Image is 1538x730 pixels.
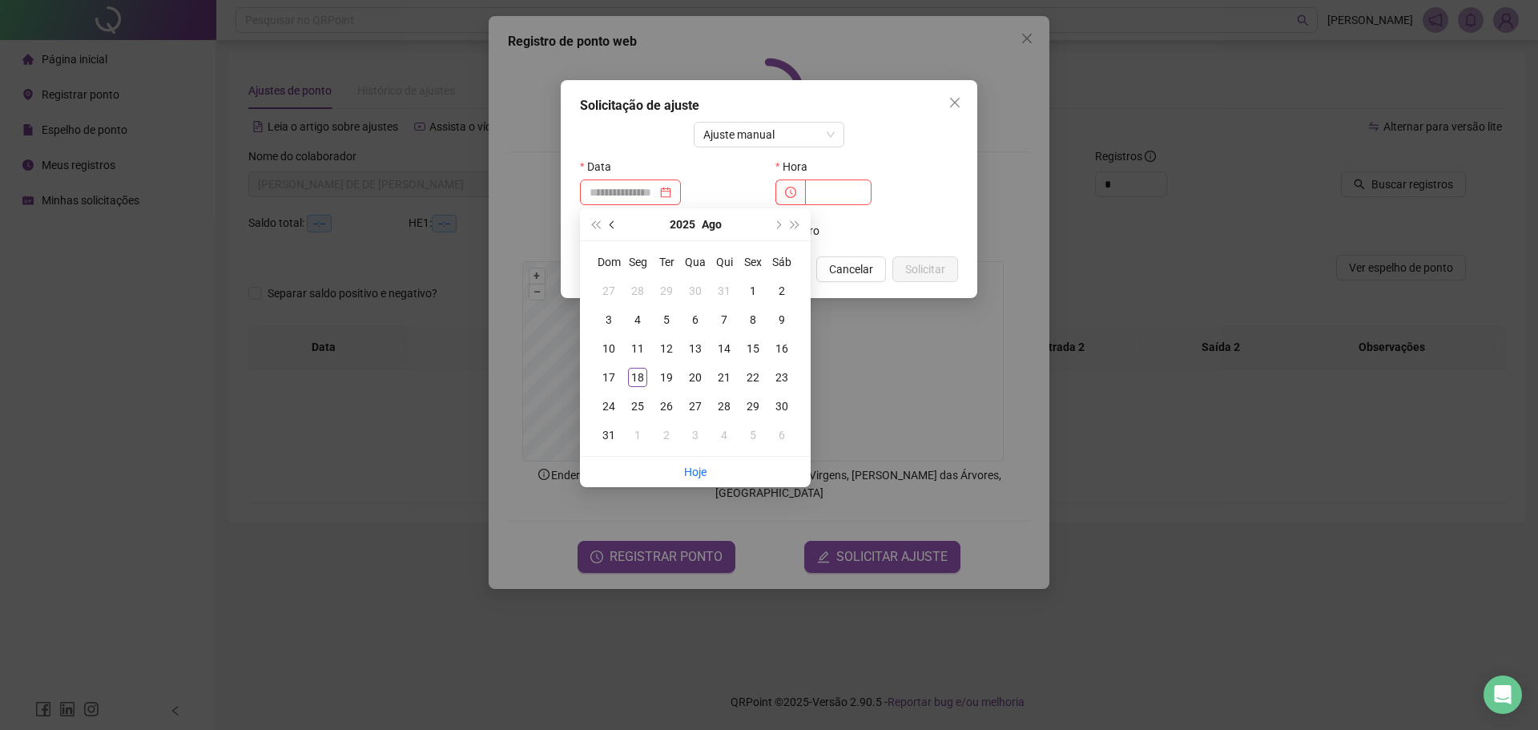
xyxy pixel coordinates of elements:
[775,154,818,179] label: Hora
[652,276,681,305] td: 2025-07-29
[743,310,763,329] div: 8
[657,397,676,416] div: 26
[772,281,791,300] div: 2
[816,256,886,282] button: Cancelar
[681,248,710,276] th: Qua
[715,397,734,416] div: 28
[829,260,873,278] span: Cancelar
[739,421,767,450] td: 2025-09-05
[594,276,623,305] td: 2025-07-27
[785,187,796,198] span: clock-circle
[767,392,796,421] td: 2025-08-30
[710,363,739,392] td: 2025-08-21
[628,425,647,445] div: 1
[686,281,705,300] div: 30
[686,368,705,387] div: 20
[767,248,796,276] th: Sáb
[739,334,767,363] td: 2025-08-15
[710,421,739,450] td: 2025-09-04
[580,154,622,179] label: Data
[772,310,791,329] div: 9
[768,208,786,240] button: next-year
[767,305,796,334] td: 2025-08-09
[710,248,739,276] th: Qui
[652,305,681,334] td: 2025-08-05
[743,339,763,358] div: 15
[892,256,958,282] button: Solicitar
[743,397,763,416] div: 29
[681,334,710,363] td: 2025-08-13
[594,248,623,276] th: Dom
[942,90,968,115] button: Close
[623,363,652,392] td: 2025-08-18
[772,397,791,416] div: 30
[657,310,676,329] div: 5
[767,276,796,305] td: 2025-08-02
[739,392,767,421] td: 2025-08-29
[657,368,676,387] div: 19
[657,339,676,358] div: 12
[599,397,618,416] div: 24
[767,334,796,363] td: 2025-08-16
[604,208,622,240] button: prev-year
[739,276,767,305] td: 2025-08-01
[652,363,681,392] td: 2025-08-19
[652,392,681,421] td: 2025-08-26
[715,339,734,358] div: 14
[628,368,647,387] div: 18
[628,339,647,358] div: 11
[686,397,705,416] div: 27
[594,421,623,450] td: 2025-08-31
[787,208,804,240] button: super-next-year
[715,281,734,300] div: 31
[599,425,618,445] div: 31
[739,305,767,334] td: 2025-08-08
[772,339,791,358] div: 16
[599,310,618,329] div: 3
[594,363,623,392] td: 2025-08-17
[652,248,681,276] th: Ter
[739,363,767,392] td: 2025-08-22
[715,310,734,329] div: 7
[594,305,623,334] td: 2025-08-03
[710,276,739,305] td: 2025-07-31
[743,368,763,387] div: 22
[652,421,681,450] td: 2025-09-02
[702,208,722,240] button: month panel
[623,305,652,334] td: 2025-08-04
[710,305,739,334] td: 2025-08-07
[594,334,623,363] td: 2025-08-10
[657,281,676,300] div: 29
[686,339,705,358] div: 13
[710,334,739,363] td: 2025-08-14
[703,123,835,147] span: Ajuste manual
[1484,676,1522,714] div: Open Intercom Messenger
[586,208,604,240] button: super-prev-year
[710,392,739,421] td: 2025-08-28
[657,425,676,445] div: 2
[623,276,652,305] td: 2025-07-28
[743,425,763,445] div: 5
[681,305,710,334] td: 2025-08-06
[681,421,710,450] td: 2025-09-03
[623,392,652,421] td: 2025-08-25
[715,368,734,387] div: 21
[681,363,710,392] td: 2025-08-20
[623,334,652,363] td: 2025-08-11
[599,281,618,300] div: 27
[686,310,705,329] div: 6
[670,208,695,240] button: year panel
[628,281,647,300] div: 28
[599,368,618,387] div: 17
[772,368,791,387] div: 23
[623,248,652,276] th: Seg
[681,392,710,421] td: 2025-08-27
[681,276,710,305] td: 2025-07-30
[715,425,734,445] div: 4
[772,425,791,445] div: 6
[594,392,623,421] td: 2025-08-24
[948,96,961,109] span: close
[743,281,763,300] div: 1
[739,248,767,276] th: Sex
[652,334,681,363] td: 2025-08-12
